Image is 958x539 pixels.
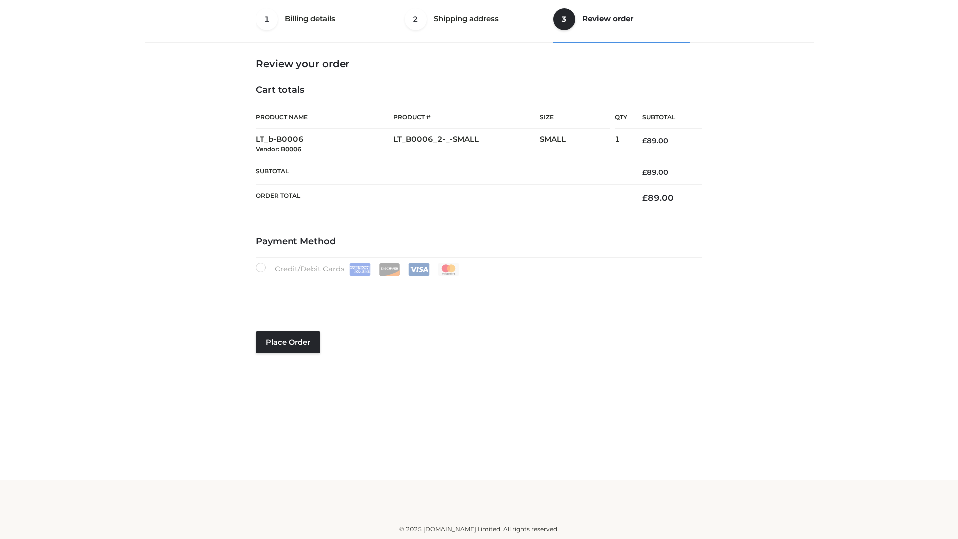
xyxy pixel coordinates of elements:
bdi: 89.00 [642,193,674,203]
div: © 2025 [DOMAIN_NAME] Limited. All rights reserved. [148,524,810,534]
td: LT_B0006_2-_-SMALL [393,129,540,160]
iframe: Secure payment input frame [254,274,700,310]
td: 1 [615,129,627,160]
small: Vendor: B0006 [256,145,301,153]
th: Size [540,106,610,129]
h4: Payment Method [256,236,702,247]
img: Amex [349,263,371,276]
th: Product Name [256,106,393,129]
span: £ [642,168,647,177]
span: £ [642,136,647,145]
th: Order Total [256,185,627,211]
h4: Cart totals [256,85,702,96]
img: Visa [408,263,430,276]
span: £ [642,193,648,203]
h3: Review your order [256,58,702,70]
th: Subtotal [256,160,627,184]
td: LT_b-B0006 [256,129,393,160]
th: Product # [393,106,540,129]
bdi: 89.00 [642,168,668,177]
td: SMALL [540,129,615,160]
bdi: 89.00 [642,136,668,145]
th: Subtotal [627,106,702,129]
img: Discover [379,263,400,276]
button: Place order [256,331,320,353]
label: Credit/Debit Cards [256,263,460,276]
img: Mastercard [438,263,459,276]
th: Qty [615,106,627,129]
